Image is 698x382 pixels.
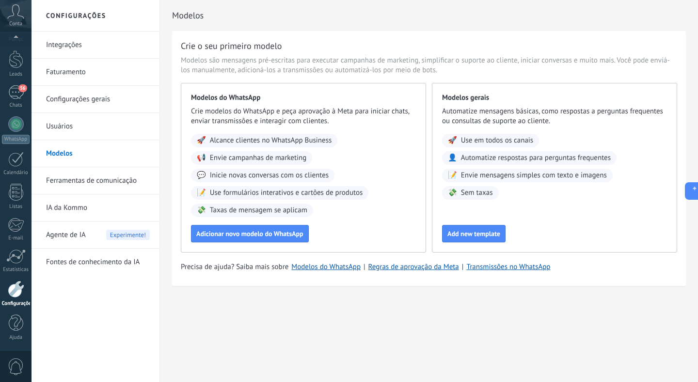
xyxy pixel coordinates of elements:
div: Configurações [2,301,30,307]
a: Configurações gerais [46,86,150,113]
span: Automatize respostas para perguntas frequentes [461,153,611,163]
span: 56 [18,84,27,92]
span: Experimente! [106,230,150,240]
li: Fontes de conhecimento da IA [32,249,159,275]
a: Modelos do WhatsApp [291,262,361,271]
li: Configurações gerais [32,86,159,113]
span: Precisa de ajuda? Saiba mais sobre [181,262,288,272]
span: Agente de IA [46,222,86,249]
a: Agente de IA Experimente! [46,222,150,249]
span: 💸 [197,206,206,215]
span: 📝 [448,171,457,180]
span: Automatize mensagens básicas, como respostas a perguntas frequentes ou consultas de suporte ao cl... [442,107,667,126]
span: 👤 [448,153,457,163]
span: Adicionar novo modelo do WhatsApp [196,230,303,237]
span: 🚀 [197,136,206,145]
span: Modelos gerais [442,93,667,103]
a: Faturamento [46,59,150,86]
a: Usuários [46,113,150,140]
div: | | [181,262,677,272]
span: 🚀 [448,136,457,145]
li: Ferramentas de comunicação [32,167,159,194]
button: Adicionar novo modelo do WhatsApp [191,225,309,242]
button: Add new template [442,225,506,242]
span: Modelos são mensagens pré-escritas para executar campanhas de marketing, simplificar o suporte ao... [181,56,677,75]
span: Sem taxas [461,188,493,198]
li: Faturamento [32,59,159,86]
div: Estatísticas [2,267,30,273]
div: E-mail [2,235,30,241]
a: Regras de aprovação da Meta [368,262,459,271]
a: Modelos [46,140,150,167]
a: Integrações [46,32,150,59]
div: Leads [2,71,30,78]
span: 💸 [448,188,457,198]
li: Integrações [32,32,159,59]
span: 📝 [197,188,206,198]
li: Usuários [32,113,159,140]
span: Inicie novas conversas com os clientes [210,171,329,180]
span: Use formulários interativos e cartões de produtos [210,188,363,198]
h3: Crie o seu primeiro modelo [181,40,282,52]
span: Envie campanhas de marketing [210,153,307,163]
div: Chats [2,102,30,109]
span: Envie mensagens simples com texto e imagens [461,171,607,180]
li: Agente de IA [32,222,159,249]
span: Conta [9,21,22,27]
a: IA da Kommo [46,194,150,222]
div: WhatsApp [2,135,30,144]
span: 💬 [197,171,206,180]
span: Taxas de mensagem se aplicam [210,206,307,215]
div: Calendário [2,170,30,176]
a: Transmissões no WhatsApp [466,262,550,271]
a: Fontes de conhecimento da IA [46,249,150,276]
li: IA da Kommo [32,194,159,222]
div: Listas [2,204,30,210]
span: Add new template [447,230,500,237]
div: Ajuda [2,334,30,341]
h2: Modelos [172,6,686,25]
span: Alcance clientes no WhatsApp Business [210,136,332,145]
span: Use em todos os canais [461,136,533,145]
li: Modelos [32,140,159,167]
span: Crie modelos do WhatsApp e peça aprovação à Meta para iniciar chats, enviar transmissões e intera... [191,107,416,126]
a: Ferramentas de comunicação [46,167,150,194]
span: Modelos do WhatsApp [191,93,416,103]
span: 📢 [197,153,206,163]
